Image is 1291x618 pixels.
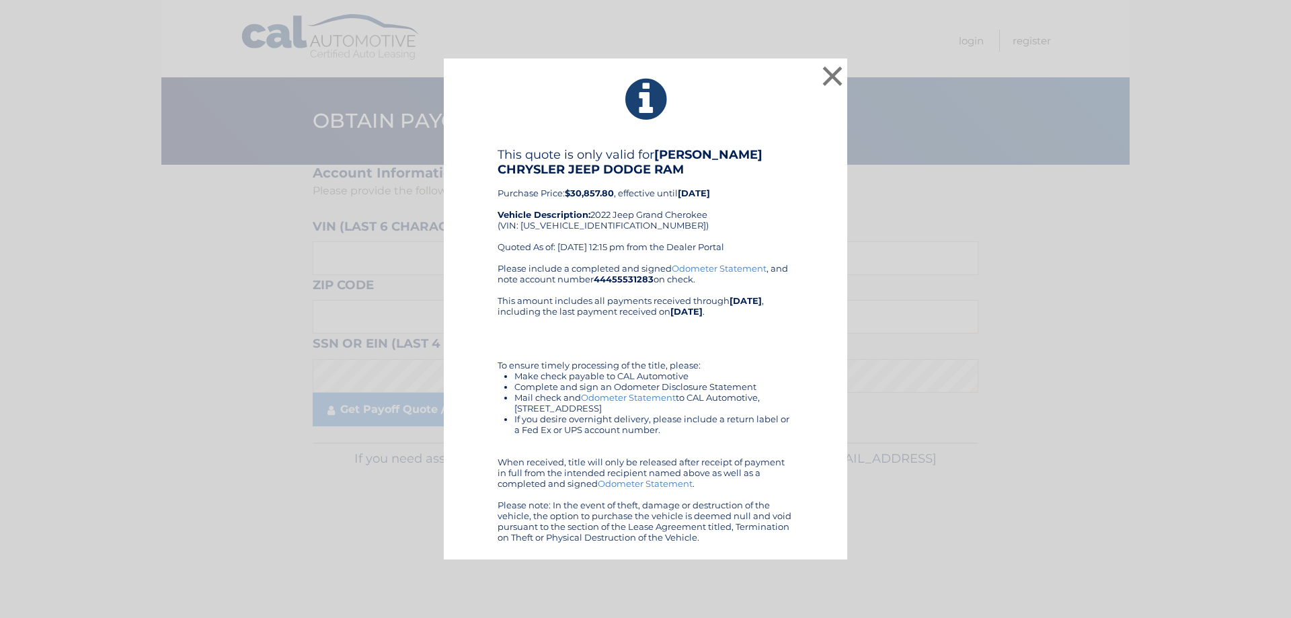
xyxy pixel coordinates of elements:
button: × [819,63,846,89]
b: $30,857.80 [565,188,614,198]
b: [DATE] [730,295,762,306]
a: Odometer Statement [598,478,693,489]
div: Please include a completed and signed , and note account number on check. This amount includes al... [498,263,793,543]
b: 44455531283 [594,274,654,284]
b: [DATE] [678,188,710,198]
strong: Vehicle Description: [498,209,590,220]
li: Make check payable to CAL Automotive [514,371,793,381]
div: Purchase Price: , effective until 2022 Jeep Grand Cherokee (VIN: [US_VEHICLE_IDENTIFICATION_NUMBE... [498,147,793,263]
li: Complete and sign an Odometer Disclosure Statement [514,381,793,392]
b: [PERSON_NAME] CHRYSLER JEEP DODGE RAM [498,147,762,177]
h4: This quote is only valid for [498,147,793,177]
a: Odometer Statement [672,263,767,274]
li: Mail check and to CAL Automotive, [STREET_ADDRESS] [514,392,793,414]
b: [DATE] [670,306,703,317]
li: If you desire overnight delivery, please include a return label or a Fed Ex or UPS account number. [514,414,793,435]
a: Odometer Statement [581,392,676,403]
